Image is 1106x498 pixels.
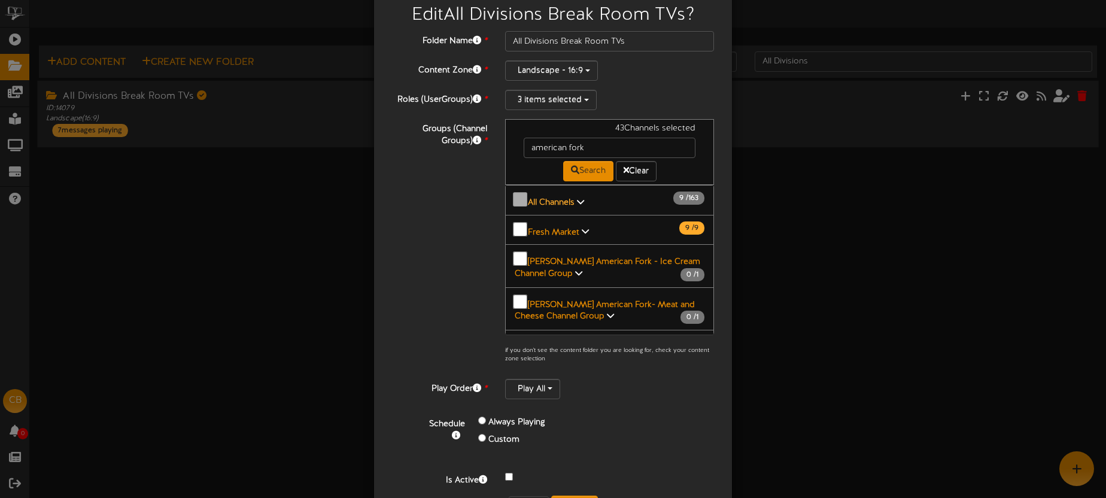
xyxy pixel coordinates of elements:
button: Fresh Market 9 /9 [505,215,714,245]
span: / 163 [673,192,704,205]
label: Is Active [383,470,496,487]
b: Fresh Market [528,227,579,236]
label: Custom [488,434,519,446]
span: / 1 [680,311,704,324]
h2: Edit All Divisions Break Room TVs ? [392,5,714,25]
button: Search [563,161,613,181]
label: Always Playing [488,417,545,429]
label: Folder Name [383,31,496,47]
button: [PERSON_NAME] American Fork - Ice Cream Channel Group 0 /1 [505,244,714,288]
b: [PERSON_NAME] American Fork - Ice Cream Channel Group [515,257,700,278]
span: 9 [685,224,692,232]
label: Content Zone [383,60,496,77]
span: / 9 [679,221,704,235]
label: Groups (Channel Groups) [383,119,496,147]
span: 0 [686,271,694,279]
input: -- Search -- [524,138,695,158]
button: Landscape - 16:9 [505,60,598,81]
input: Folder Name [505,31,714,51]
span: / 1 [680,268,704,281]
span: 0 [686,313,694,321]
button: 3 items selected [505,90,597,110]
button: All Channels 9 /163 [505,185,714,215]
b: [PERSON_NAME] American Fork- Meat and Cheese Channel Group [515,300,695,321]
button: [PERSON_NAME] American Fork- Hot Case Channel Group 0 /1 [505,330,714,373]
label: Roles (UserGroups) [383,90,496,106]
div: 43 Channels selected [515,123,704,138]
b: Schedule [429,420,465,429]
button: Play All [505,379,560,399]
span: 9 [679,194,686,202]
button: [PERSON_NAME] American Fork- Meat and Cheese Channel Group 0 /1 [505,287,714,331]
button: Clear [616,161,657,181]
b: All Channels [528,198,575,207]
label: Play Order [383,379,496,395]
